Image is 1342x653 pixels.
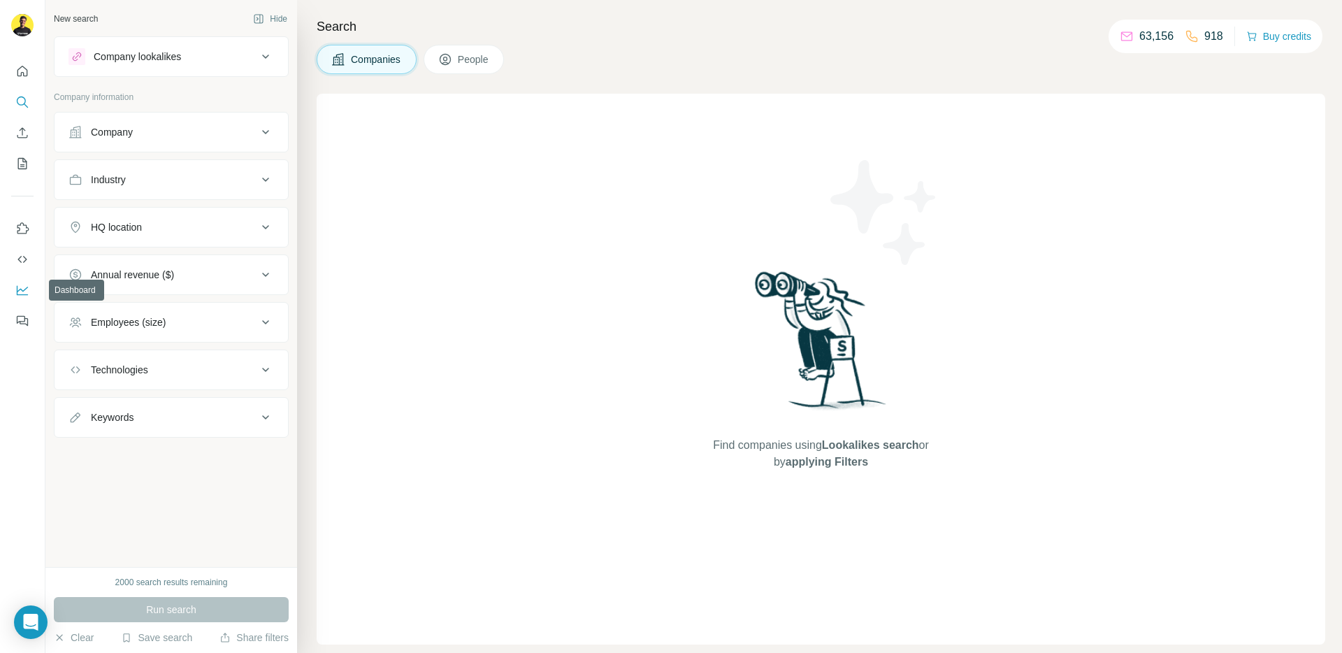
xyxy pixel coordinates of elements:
[54,631,94,645] button: Clear
[786,456,868,468] span: applying Filters
[317,17,1325,36] h4: Search
[458,52,490,66] span: People
[94,50,181,64] div: Company lookalikes
[11,278,34,303] button: Dashboard
[11,14,34,36] img: Avatar
[91,125,133,139] div: Company
[14,605,48,639] div: Open Intercom Messenger
[91,173,126,187] div: Industry
[822,439,919,451] span: Lookalikes search
[11,89,34,115] button: Search
[54,91,289,103] p: Company information
[1139,28,1174,45] p: 63,156
[709,437,932,471] span: Find companies using or by
[821,150,947,275] img: Surfe Illustration - Stars
[91,363,148,377] div: Technologies
[55,115,288,149] button: Company
[115,576,228,589] div: 2000 search results remaining
[55,163,288,196] button: Industry
[55,258,288,292] button: Annual revenue ($)
[55,40,288,73] button: Company lookalikes
[243,8,297,29] button: Hide
[55,306,288,339] button: Employees (size)
[11,216,34,241] button: Use Surfe on LinkedIn
[54,13,98,25] div: New search
[11,247,34,272] button: Use Surfe API
[55,210,288,244] button: HQ location
[11,120,34,145] button: Enrich CSV
[749,268,894,424] img: Surfe Illustration - Woman searching with binoculars
[11,59,34,84] button: Quick start
[1204,28,1223,45] p: 918
[91,410,134,424] div: Keywords
[91,315,166,329] div: Employees (size)
[121,631,192,645] button: Save search
[351,52,402,66] span: Companies
[91,220,142,234] div: HQ location
[1246,27,1311,46] button: Buy credits
[11,308,34,333] button: Feedback
[91,268,174,282] div: Annual revenue ($)
[55,401,288,434] button: Keywords
[219,631,289,645] button: Share filters
[55,353,288,387] button: Technologies
[11,151,34,176] button: My lists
